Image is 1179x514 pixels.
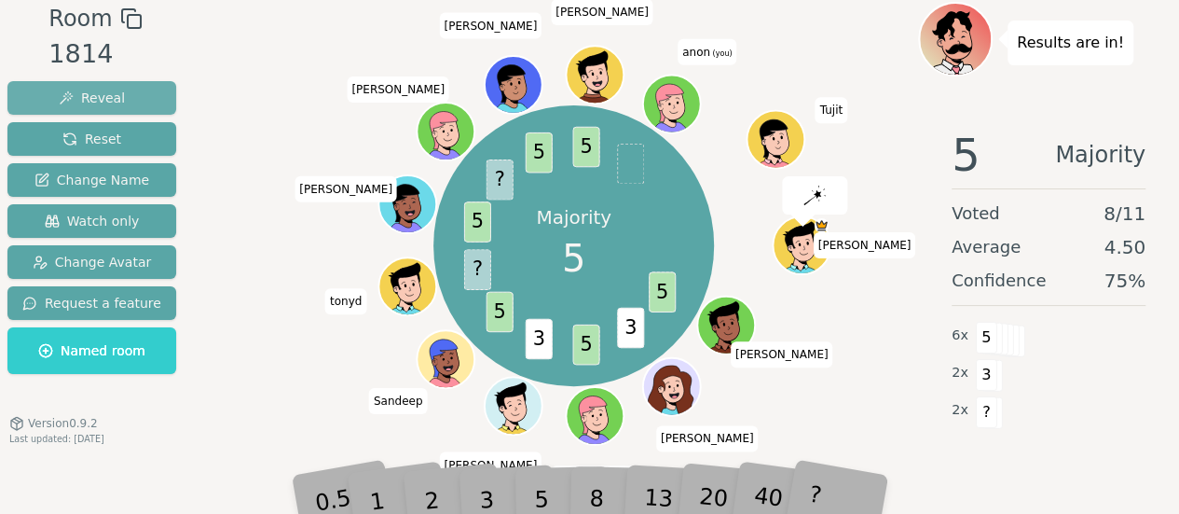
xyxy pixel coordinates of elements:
span: Click to change your name [731,341,833,368]
span: (you) [710,49,733,58]
span: 5 [525,132,552,174]
span: Rob is the host [814,218,828,232]
p: Results are in! [1017,30,1124,56]
button: Reset [7,122,176,156]
span: 5 [572,325,599,366]
span: Request a feature [22,294,161,313]
span: Confidence [952,268,1046,294]
span: Majority [1055,132,1145,177]
span: ? [486,160,513,201]
span: 3 [525,318,552,359]
span: 3 [976,359,997,391]
span: Click to change your name [439,13,542,39]
span: 2 x [952,400,968,421]
img: reveal [803,186,826,204]
button: Named room [7,327,176,374]
span: Click to change your name [815,97,847,123]
span: ? [976,396,997,428]
span: Click to change your name [656,426,759,452]
span: Watch only [45,212,140,230]
span: Voted [952,201,1000,227]
span: 5 [463,201,490,243]
span: 5 [572,127,599,168]
span: ? [463,249,490,290]
div: 1814 [48,35,142,74]
span: Version 0.9.2 [28,416,98,431]
span: 75 % [1104,268,1145,294]
span: Average [952,234,1021,260]
span: Change Name [34,171,149,189]
span: Click to change your name [347,76,449,103]
span: 5 [976,322,997,354]
span: 3 [617,307,644,348]
button: Reveal [7,81,176,115]
span: Click to change your name [325,289,366,315]
button: Version0.9.2 [9,416,98,431]
span: Click to change your name [678,39,736,65]
span: 5 [952,132,980,177]
span: 5 [562,230,585,286]
span: 5 [486,291,513,332]
span: Click to change your name [814,232,916,258]
span: Click to change your name [295,176,397,202]
span: 6 x [952,326,968,346]
span: Named room [38,341,145,360]
button: Change Name [7,163,176,197]
span: Change Avatar [33,253,152,271]
span: 4.50 [1104,234,1145,260]
p: Majority [536,204,611,230]
button: Change Avatar [7,245,176,279]
button: Click to change your avatar [644,77,698,132]
span: Click to change your name [369,388,428,414]
span: Reset [62,130,121,148]
span: Room [48,2,112,35]
span: 2 x [952,363,968,383]
span: Reveal [59,89,125,107]
span: 5 [649,271,676,313]
span: 8 / 11 [1104,201,1145,227]
span: Last updated: [DATE] [9,434,104,444]
button: Request a feature [7,286,176,320]
button: Watch only [7,204,176,238]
